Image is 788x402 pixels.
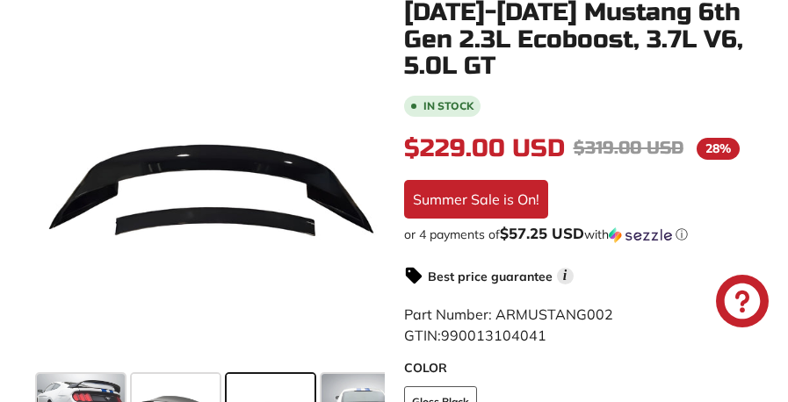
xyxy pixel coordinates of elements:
span: $57.25 USD [500,224,584,242]
label: COLOR [404,359,754,377]
span: i [557,268,574,284]
inbox-online-store-chat: Shopify online store chat [711,275,774,332]
span: 28% [697,138,740,160]
div: Summer Sale is On! [404,180,548,219]
div: or 4 payments of$57.25 USDwithSezzle Click to learn more about Sezzle [404,226,754,243]
img: Sezzle [609,227,672,243]
span: $319.00 USD [574,137,683,159]
b: In stock [423,101,474,111]
strong: Best price guarantee [428,269,553,284]
div: or 4 payments of with [404,226,754,243]
span: 990013104041 [441,327,546,344]
span: $229.00 USD [404,133,565,163]
span: Part Number: ARMUSTANG002 GTIN: [404,305,613,344]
